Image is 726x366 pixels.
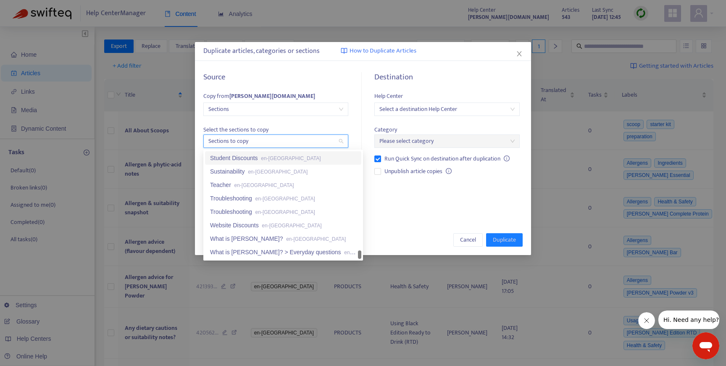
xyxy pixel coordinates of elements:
img: image-link [341,47,347,54]
span: How to Duplicate Articles [350,46,416,56]
span: Cancel [460,235,476,245]
div: Teacher [210,180,356,190]
span: en-[GEOGRAPHIC_DATA] [234,182,294,188]
span: Copy from [203,91,315,101]
iframe: Message from company [658,311,719,329]
div: Duplicate articles, categories or sections [203,46,523,56]
span: en-[GEOGRAPHIC_DATA] [255,209,315,215]
button: Duplicate [486,233,523,247]
span: Sections [208,103,343,116]
span: en-[GEOGRAPHIC_DATA] [255,196,315,202]
div: Student Discounts [210,153,356,163]
div: Sustainability [210,167,356,176]
iframe: Button to launch messaging window [692,332,719,359]
div: Troubleshooting [210,194,356,203]
a: How to Duplicate Articles [341,46,416,56]
span: en-[GEOGRAPHIC_DATA] [248,169,308,175]
span: Run Quick Sync on destination after duplication [381,154,504,163]
span: Category [374,125,397,134]
span: Unpublish article copies [381,167,446,176]
div: Website Discounts [210,221,356,230]
strong: [PERSON_NAME][DOMAIN_NAME] [229,91,315,101]
span: info-circle [504,155,510,161]
div: What is [PERSON_NAME]? [210,234,356,243]
span: en-[GEOGRAPHIC_DATA] [261,155,321,161]
div: What is [PERSON_NAME]? > Everyday questions [210,248,356,257]
span: info-circle [446,168,452,174]
span: en-[GEOGRAPHIC_DATA] [344,250,404,255]
h5: Destination [374,73,519,82]
span: Help Center [374,91,403,101]
h5: Source [203,73,348,82]
iframe: Close message [638,312,655,329]
span: en-[GEOGRAPHIC_DATA] [262,223,321,229]
div: Troubleshooting [210,207,356,216]
span: close [516,50,523,57]
span: Select the sections to copy [203,125,348,134]
button: Cancel [453,233,483,247]
button: Close [515,49,524,58]
span: en-[GEOGRAPHIC_DATA] [286,236,346,242]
